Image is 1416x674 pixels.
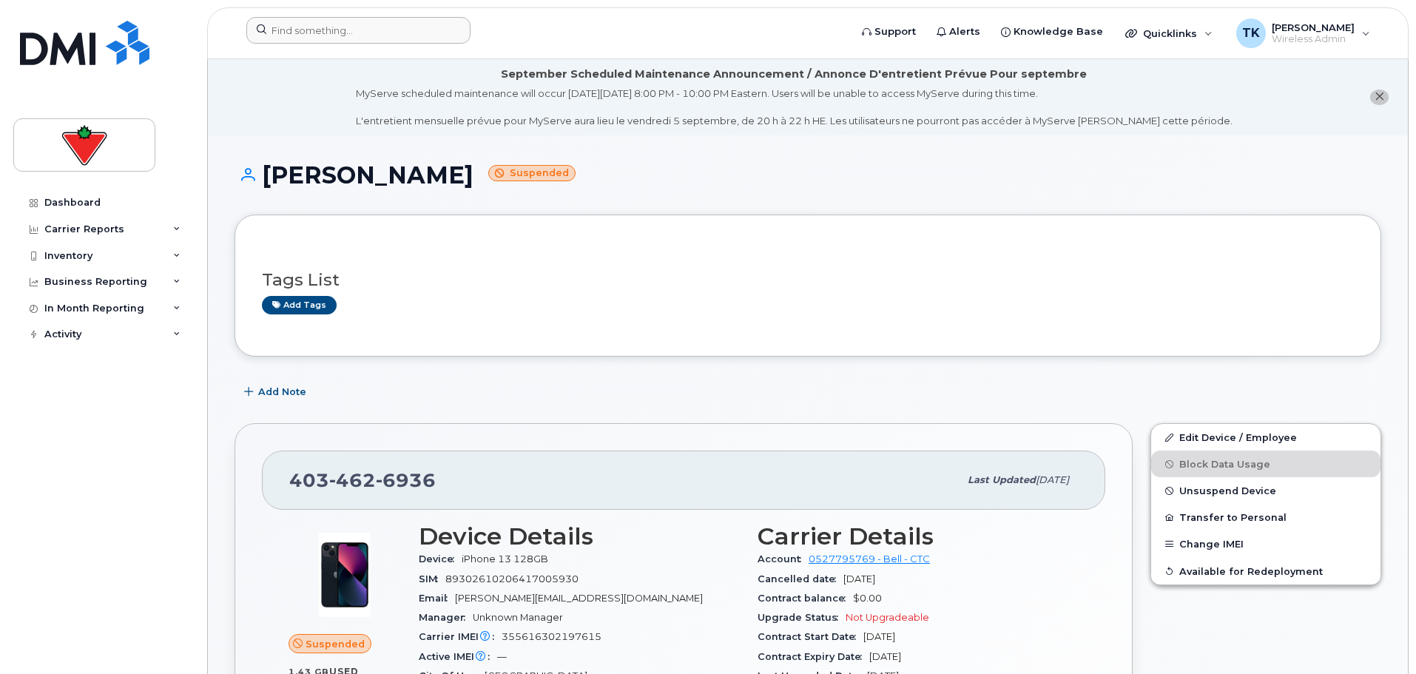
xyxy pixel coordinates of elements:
span: 403 [289,469,436,491]
a: Edit Device / Employee [1151,424,1380,451]
span: 89302610206417005930 [445,573,579,584]
span: SIM [419,573,445,584]
span: Email [419,593,455,604]
span: 6936 [376,469,436,491]
a: 0527795769 - Bell - CTC [809,553,930,565]
span: $0.00 [853,593,882,604]
span: 462 [329,469,376,491]
span: — [497,651,507,662]
span: Unsuspend Device [1179,485,1276,496]
span: Upgrade Status [758,612,846,623]
button: Block Data Usage [1151,451,1380,477]
span: [PERSON_NAME][EMAIL_ADDRESS][DOMAIN_NAME] [455,593,703,604]
button: Available for Redeployment [1151,558,1380,584]
span: Cancelled date [758,573,843,584]
div: MyServe scheduled maintenance will occur [DATE][DATE] 8:00 PM - 10:00 PM Eastern. Users will be u... [356,87,1233,128]
button: Transfer to Personal [1151,504,1380,530]
img: image20231002-3703462-1ig824h.jpeg [300,530,389,619]
h1: [PERSON_NAME] [235,162,1381,188]
div: September Scheduled Maintenance Announcement / Annonce D'entretient Prévue Pour septembre [501,67,1087,82]
h3: Device Details [419,523,740,550]
h3: Carrier Details [758,523,1079,550]
small: Suspended [488,165,576,182]
span: [DATE] [863,631,895,642]
span: Manager [419,612,473,623]
button: Change IMEI [1151,530,1380,557]
span: Available for Redeployment [1179,565,1323,576]
button: close notification [1370,90,1389,105]
span: Account [758,553,809,565]
span: Active IMEI [419,651,497,662]
span: Unknown Manager [473,612,563,623]
span: Last updated [968,474,1036,485]
span: [DATE] [869,651,901,662]
span: 355616302197615 [502,631,601,642]
h3: Tags List [262,271,1354,289]
button: Unsuspend Device [1151,477,1380,504]
span: Carrier IMEI [419,631,502,642]
span: Contract Start Date [758,631,863,642]
span: iPhone 13 128GB [462,553,548,565]
span: Contract balance [758,593,853,604]
span: Add Note [258,385,306,399]
span: Not Upgradeable [846,612,929,623]
span: Suspended [306,637,365,651]
span: Contract Expiry Date [758,651,869,662]
span: Device [419,553,462,565]
a: Add tags [262,296,337,314]
span: [DATE] [843,573,875,584]
button: Add Note [235,379,319,405]
span: [DATE] [1036,474,1069,485]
